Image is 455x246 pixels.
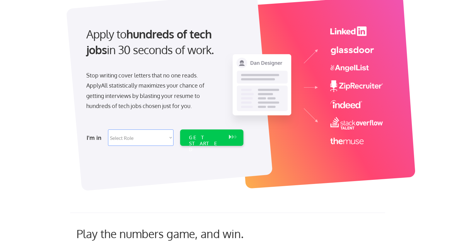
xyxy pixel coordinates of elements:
div: I'm in [87,133,104,143]
div: Stop writing cover letters that no one reads. ApplyAll statistically maximizes your chance of get... [86,70,216,111]
strong: hundreds of tech jobs [86,27,214,57]
div: Apply to in 30 seconds of work. [86,26,241,58]
div: GET STARTED [189,134,223,153]
div: Play the numbers game, and win. [77,227,272,240]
